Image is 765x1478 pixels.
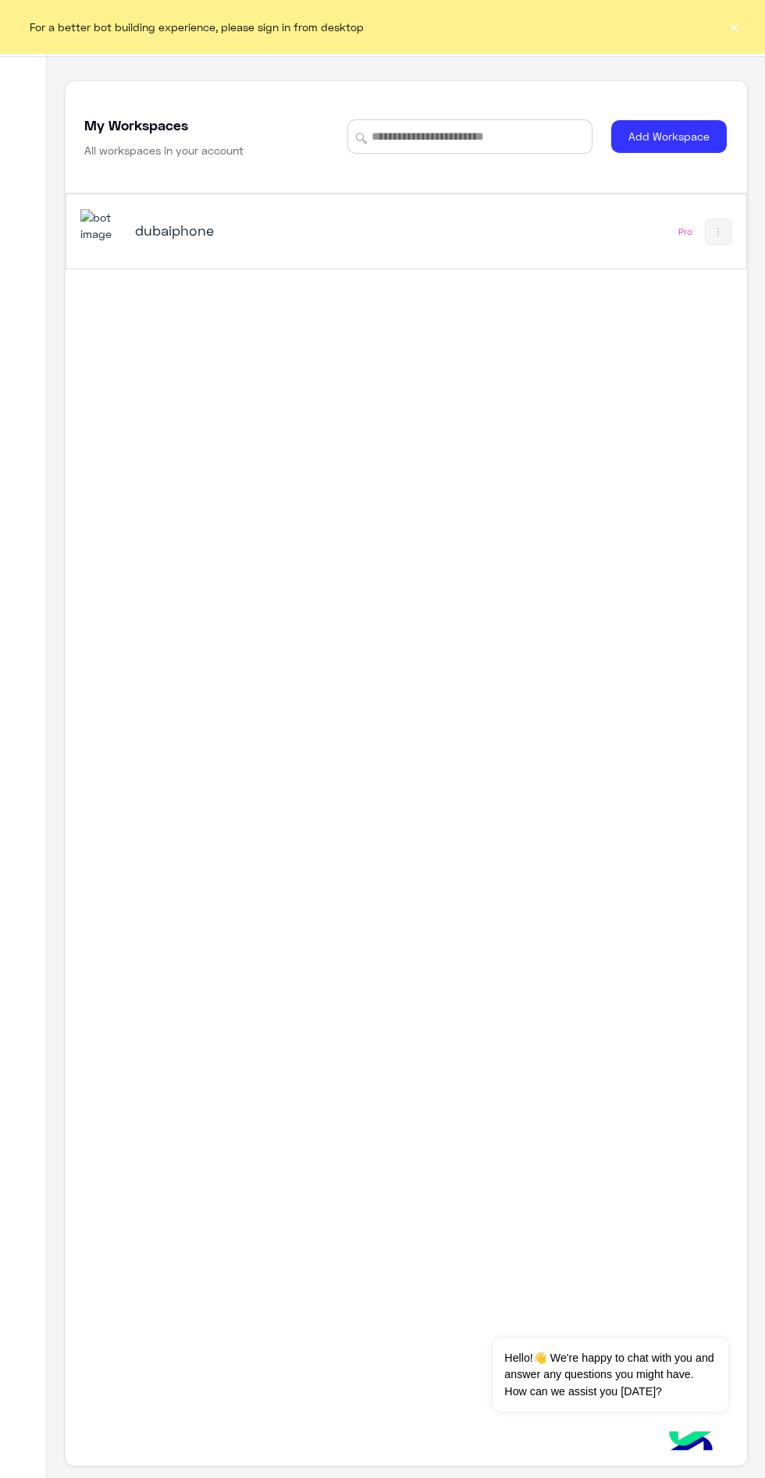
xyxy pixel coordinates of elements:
img: 1403182699927242 [80,209,123,243]
button: Add Workspace [611,120,727,153]
h6: All workspaces in your account [84,143,244,158]
button: × [726,19,742,34]
span: For a better bot building experience, please sign in from desktop [30,19,364,35]
h5: My Workspaces [84,115,188,134]
img: hulul-logo.png [664,1416,718,1470]
h5: dubaiphone [135,221,369,240]
span: Hello!👋 We're happy to chat with you and answer any questions you might have. How can we assist y... [493,1338,728,1412]
div: Pro [678,226,692,238]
